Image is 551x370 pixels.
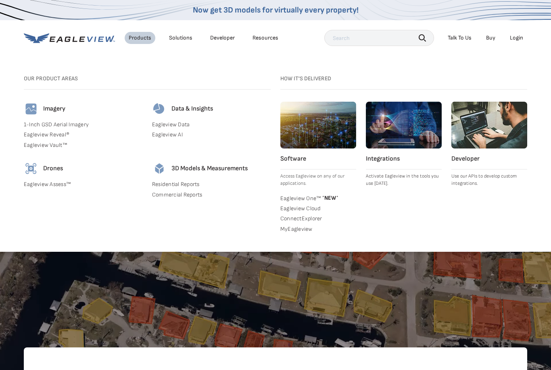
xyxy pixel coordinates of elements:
[129,34,151,42] div: Products
[171,165,248,173] h4: 3D Models & Measurements
[321,194,338,201] span: NEW
[210,34,235,42] a: Developer
[366,155,442,163] h4: Integrations
[43,105,65,113] h4: Imagery
[280,226,356,233] a: MyEagleview
[152,161,167,176] img: 3d-models-icon.svg
[280,173,356,187] p: Access Eagleview on any of our applications.
[152,102,167,116] img: data-icon.svg
[510,34,523,42] div: Login
[24,121,142,128] a: 1-Inch GSD Aerial Imagery
[43,165,63,173] h4: Drones
[451,173,527,187] p: Use our APIs to develop custom integrations.
[451,155,527,163] h4: Developer
[169,34,192,42] div: Solutions
[24,181,142,188] a: Eagleview Assess™
[451,102,527,148] img: developer.webp
[152,121,271,128] a: Eagleview Data
[280,194,356,202] a: Eagleview One™ *NEW*
[24,75,271,82] h3: Our Product Areas
[280,215,356,222] a: ConnectExplorer
[366,173,442,187] p: Activate Eagleview in the tools you use [DATE].
[152,181,271,188] a: Residential Reports
[24,161,38,176] img: drones-icon.svg
[366,102,442,187] a: Integrations Activate Eagleview in the tools you use [DATE].
[451,102,527,187] a: Developer Use our APIs to develop custom integrations.
[324,30,434,46] input: Search
[193,5,359,15] a: Now get 3D models for virtually every property!
[280,205,356,212] a: Eagleview Cloud
[24,102,38,116] img: imagery-icon.svg
[24,131,142,138] a: Eagleview Reveal®
[24,142,142,149] a: Eagleview Vault™
[253,34,278,42] div: Resources
[448,34,472,42] div: Talk To Us
[280,102,356,148] img: software.webp
[280,155,356,163] h4: Software
[152,191,271,199] a: Commercial Reports
[280,75,527,82] h3: How it's Delivered
[486,34,495,42] a: Buy
[171,105,213,113] h4: Data & Insights
[366,102,442,148] img: integrations.webp
[152,131,271,138] a: Eagleview AI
